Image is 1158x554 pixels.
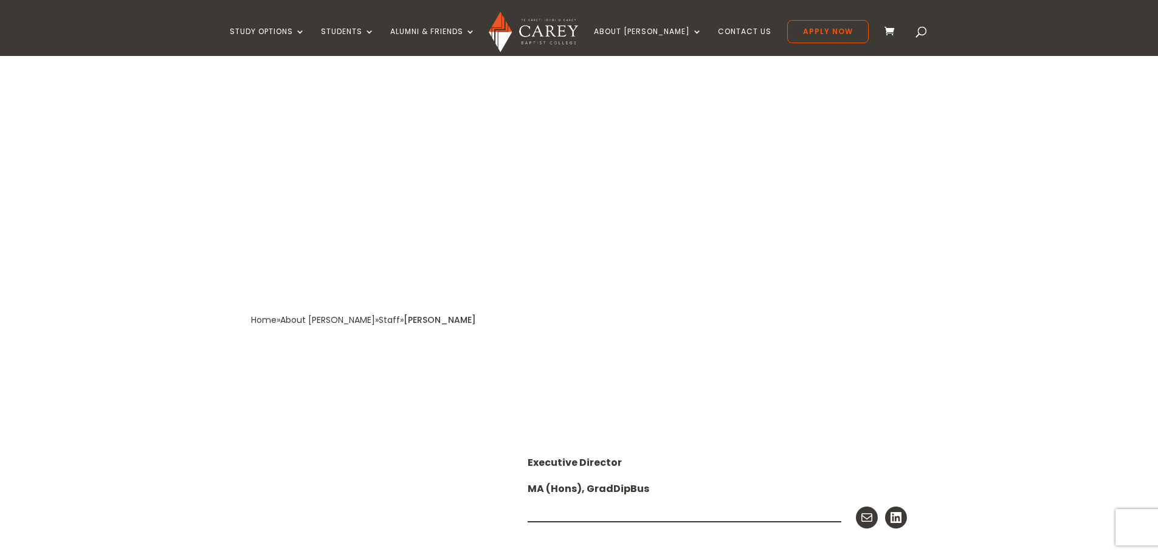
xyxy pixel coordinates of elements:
strong: MA (Hons), GradDipBus [528,482,649,496]
a: Apply Now [787,20,869,43]
a: Alumni & Friends [390,27,475,56]
img: Carey Baptist College [489,12,578,52]
div: [PERSON_NAME] [404,312,476,328]
div: » » » [251,312,404,328]
strong: Executive Director [528,455,622,469]
a: Staff [379,314,400,326]
a: Contact Us [718,27,771,56]
a: Home [251,314,277,326]
a: About [PERSON_NAME] [594,27,702,56]
a: About [PERSON_NAME] [280,314,375,326]
a: Study Options [230,27,305,56]
a: Students [321,27,374,56]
